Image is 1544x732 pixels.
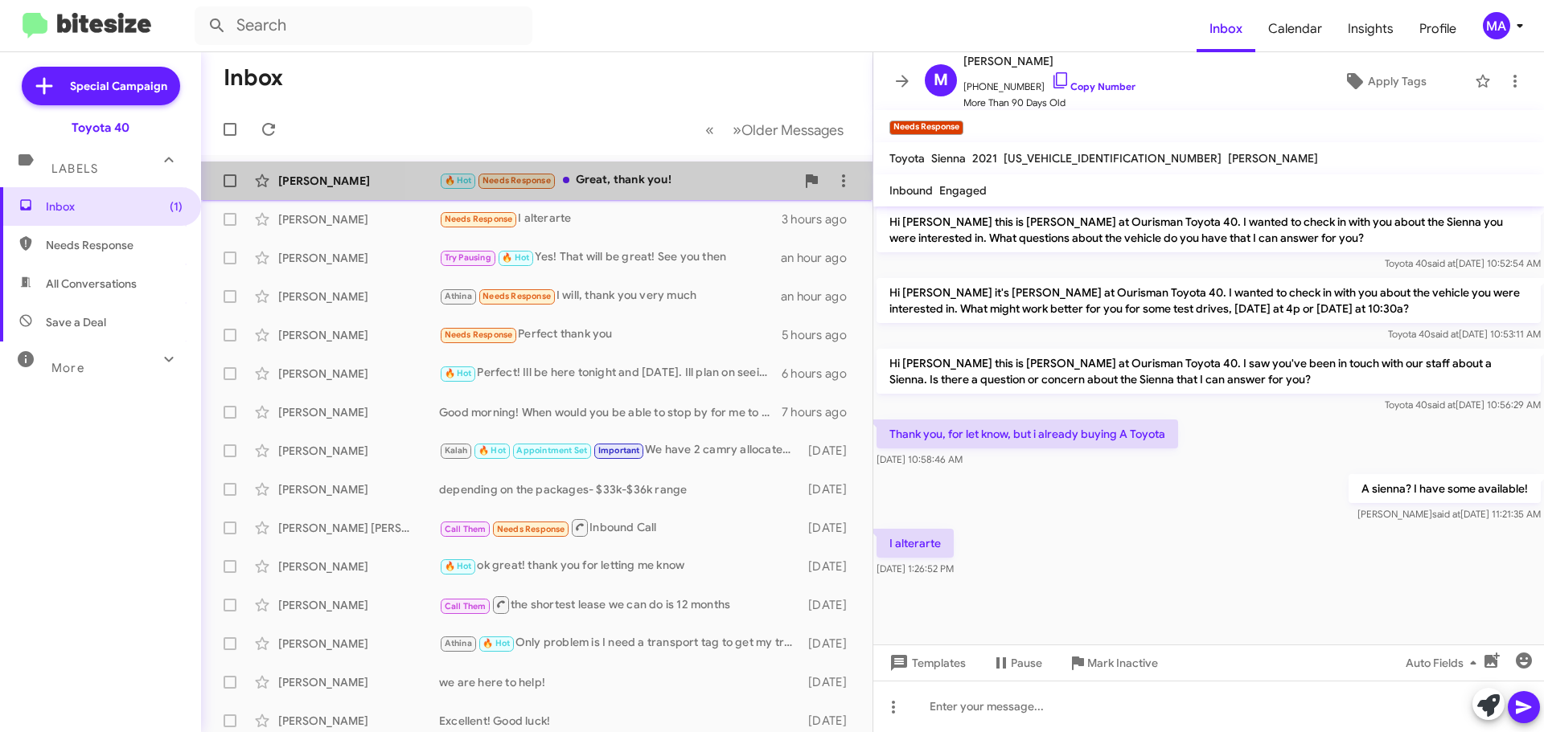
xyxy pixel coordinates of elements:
span: Call Them [445,601,487,611]
nav: Page navigation example [696,113,853,146]
div: we are here to help! [439,674,800,690]
span: Profile [1406,6,1469,52]
span: Call Them [445,524,487,534]
span: Appointment Set [516,445,587,456]
div: [PERSON_NAME] [278,211,439,227]
span: Important [598,445,640,456]
div: [DATE] [800,597,860,613]
div: an hour ago [781,250,860,266]
div: [DATE] [800,481,860,497]
span: Labels [51,162,98,176]
button: Templates [873,648,979,677]
span: [DATE] 10:58:46 AM [877,453,963,465]
span: 2021 [972,151,997,166]
div: Great, thank you! [439,171,795,190]
span: [PERSON_NAME] [963,51,1135,71]
a: Inbox [1197,6,1255,52]
span: Needs Response [445,214,513,224]
div: 6 hours ago [782,366,860,382]
div: I alterarte [439,210,782,228]
span: [US_VEHICLE_IDENTIFICATION_NUMBER] [1004,151,1222,166]
div: [PERSON_NAME] [278,327,439,343]
span: More [51,361,84,375]
div: depending on the packages- $33k-$36k range [439,481,800,497]
div: [DATE] [800,558,860,575]
span: Apply Tags [1368,67,1427,96]
span: said at [1427,257,1456,269]
div: MA [1483,12,1510,39]
span: Sienna [931,151,966,166]
button: MA [1469,12,1526,39]
div: Good morning! When would you be able to stop by for me to give you the offer on your vehicle? [439,404,782,420]
div: [PERSON_NAME] [278,558,439,575]
span: 🔥 Hot [502,252,529,263]
span: [PHONE_NUMBER] [963,71,1135,95]
button: Apply Tags [1302,67,1467,96]
div: 3 hours ago [782,211,860,227]
div: [DATE] [800,713,860,729]
p: Thank you, for let know, but i already buying A Toyota [877,419,1178,448]
div: [PERSON_NAME] [278,366,439,382]
span: Needs Response [46,237,183,253]
div: the shortest lease we can do is 12 months [439,595,800,615]
div: [PERSON_NAME] [278,443,439,459]
span: 🔥 Hot [445,175,472,186]
span: [PERSON_NAME] [DATE] 11:21:35 AM [1357,508,1541,520]
a: Copy Number [1051,80,1135,92]
span: Calendar [1255,6,1335,52]
div: [PERSON_NAME] [278,636,439,652]
span: M [934,67,948,93]
div: We have 2 camry allocated as well as a corolla hybrid allocated. All have black interior. [439,441,800,460]
span: Older Messages [741,121,844,139]
span: » [733,120,741,140]
span: Pause [1011,648,1042,677]
div: an hour ago [781,288,860,305]
span: [DATE] 1:26:52 PM [877,562,954,575]
span: 🔥 Hot [445,561,472,571]
small: Needs Response [889,121,963,135]
span: More Than 90 Days Old [963,95,1135,111]
div: Perfect! Ill be here tonight and [DATE]. Ill plan on seeing you tonight then! Thank you [439,364,782,382]
p: I alterarte [877,529,954,558]
div: [PERSON_NAME] [278,481,439,497]
span: 🔥 Hot [482,638,510,648]
div: [DATE] [800,636,860,652]
div: [PERSON_NAME] [278,404,439,420]
span: Toyota 40 [DATE] 10:52:54 AM [1385,257,1541,269]
div: [DATE] [800,443,860,459]
span: Inbound [889,183,933,198]
span: Athina [445,291,472,301]
div: Toyota 40 [72,120,129,136]
span: « [705,120,714,140]
span: Needs Response [497,524,565,534]
div: [PERSON_NAME] [278,288,439,305]
div: Excellent! Good luck! [439,713,800,729]
span: All Conversations [46,276,137,292]
div: [PERSON_NAME] [278,173,439,189]
div: Inbound Call [439,517,800,538]
div: Yes! That will be great! See you then [439,248,781,267]
span: [PERSON_NAME] [1228,151,1318,166]
span: Insights [1335,6,1406,52]
span: Athina [445,638,472,648]
span: 🔥 Hot [445,368,472,378]
span: said at [1432,508,1460,520]
div: I will, thank you very much [439,287,781,305]
p: Hi [PERSON_NAME] this is [PERSON_NAME] at Ourisman Toyota 40. I wanted to check in with you about... [877,207,1541,252]
span: Save a Deal [46,314,106,330]
span: Templates [886,648,966,677]
span: Needs Response [445,329,513,340]
div: [PERSON_NAME] [278,250,439,266]
span: Special Campaign [70,78,167,94]
span: Mark Inactive [1087,648,1158,677]
div: [PERSON_NAME] [278,674,439,690]
span: Inbox [46,198,183,215]
span: Needs Response [482,291,551,301]
span: said at [1427,399,1456,411]
div: [DATE] [800,674,860,690]
span: Needs Response [482,175,551,186]
span: Try Pausing [445,252,491,263]
button: Mark Inactive [1055,648,1171,677]
div: 5 hours ago [782,327,860,343]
